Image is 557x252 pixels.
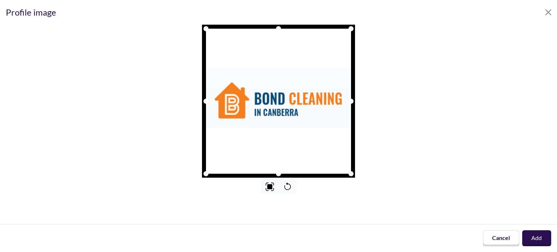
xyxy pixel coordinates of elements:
img: Center image [265,182,274,191]
button: Close [542,7,554,18]
button: Cancel [483,230,519,246]
div: Profile image [6,6,56,19]
button: Add [522,230,551,246]
svg: Reset image [283,182,292,191]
